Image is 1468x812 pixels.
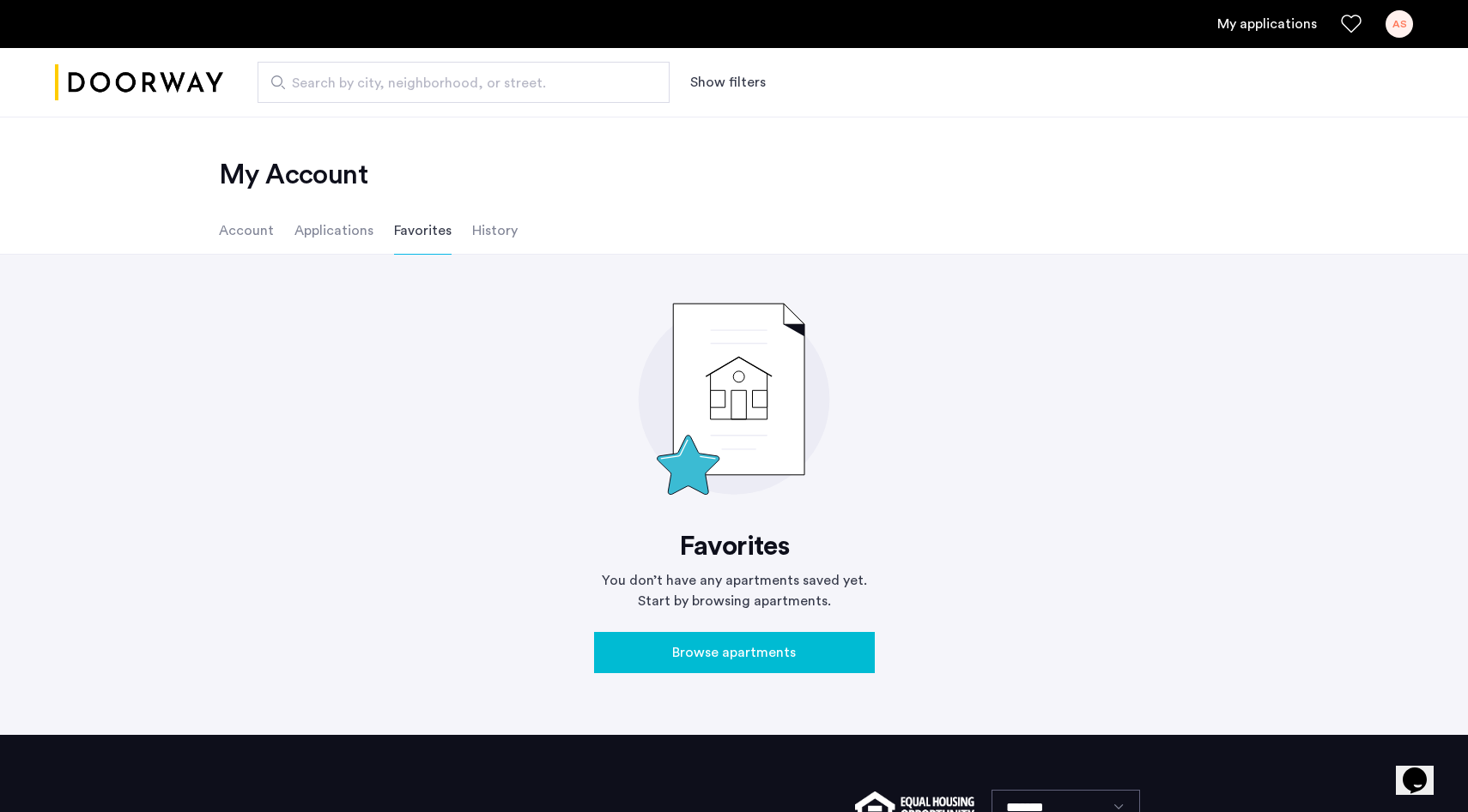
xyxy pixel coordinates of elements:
[1341,14,1362,34] a: Favorites
[55,51,223,115] a: Cazamio logo
[219,158,1249,192] h2: My Account
[472,207,518,255] li: History
[292,73,622,93] span: Search by city, neighborhood, or street.
[55,51,223,115] img: logo
[1217,14,1317,34] a: My application
[294,207,373,255] li: Applications
[594,529,875,563] h2: Favorites
[672,642,796,663] span: Browse apartments
[219,207,274,255] li: Account
[594,632,875,673] button: button
[594,570,875,611] p: You don’t have any apartments saved yet. Start by browsing apartments.
[690,72,766,93] button: Show or hide filters
[1386,10,1413,38] div: AS
[1396,743,1451,795] iframe: chat widget
[394,207,452,255] li: Favorites
[258,62,670,103] input: Apartment Search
